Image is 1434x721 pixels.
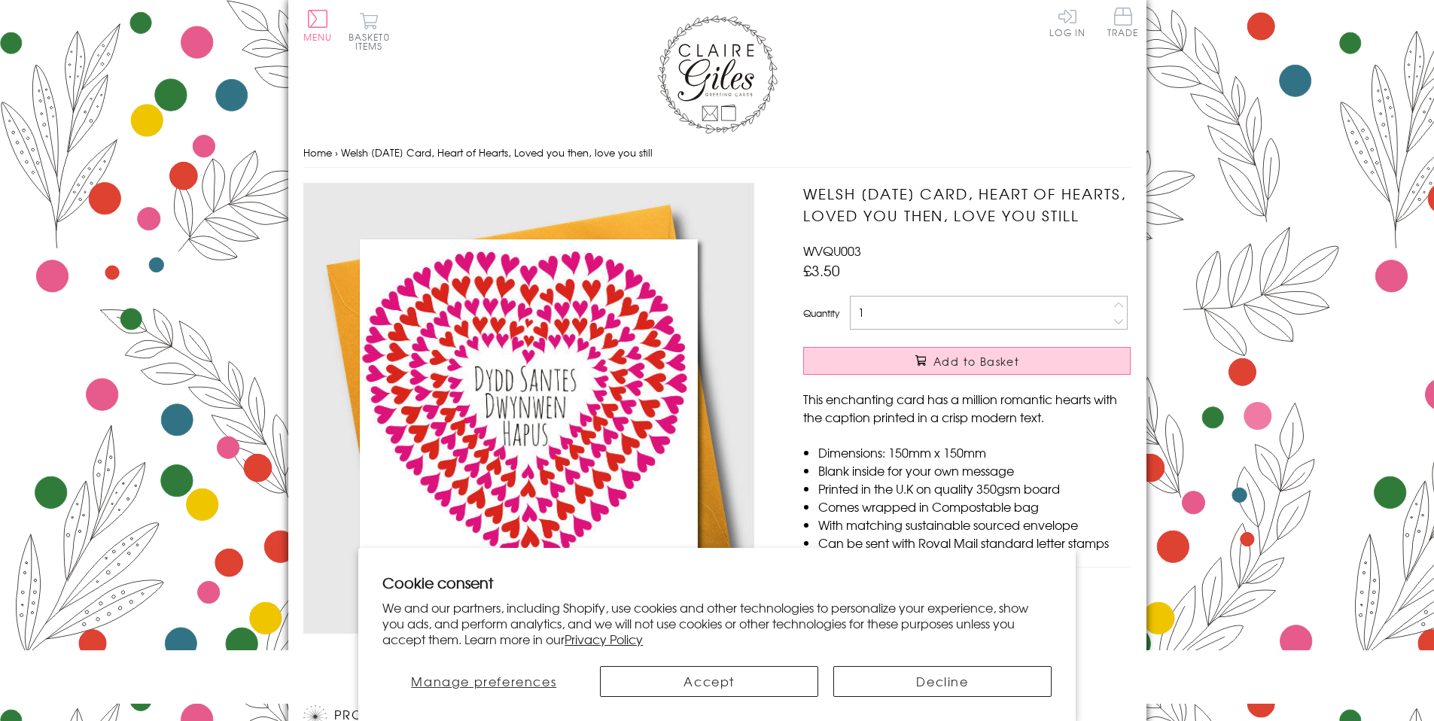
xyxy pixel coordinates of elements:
button: Manage preferences [382,666,585,697]
h1: Welsh [DATE] Card, Heart of Hearts, Loved you then, love you still [803,183,1131,227]
li: Comes wrapped in Compostable bag [818,497,1131,516]
p: We and our partners, including Shopify, use cookies and other technologies to personalize your ex... [382,600,1052,646]
label: Quantity [803,306,839,320]
li: Dimensions: 150mm x 150mm [818,443,1131,461]
nav: breadcrumbs [303,138,1131,169]
p: This enchanting card has a million romantic hearts with the caption printed in a crisp modern text. [803,390,1131,426]
button: Accept [600,666,818,697]
button: Menu [303,10,333,41]
span: 0 items [355,30,390,53]
img: Welsh Valentine's Day Card, Heart of Hearts, Loved you then, love you still [303,183,755,634]
span: Manage preferences [411,672,556,690]
button: Add to Basket [803,347,1131,375]
span: £3.50 [803,260,840,281]
li: Can be sent with Royal Mail standard letter stamps [818,534,1131,552]
a: Trade [1107,8,1139,40]
span: Menu [303,30,333,44]
span: Trade [1107,8,1139,37]
a: Log In [1049,8,1085,37]
a: Privacy Policy [565,630,643,648]
span: Add to Basket [933,354,1019,369]
img: Claire Giles Greetings Cards [657,15,778,134]
li: Printed in the U.K on quality 350gsm board [818,479,1131,497]
a: Home [303,145,332,160]
li: Blank inside for your own message [818,461,1131,479]
h2: Cookie consent [382,572,1052,593]
span: › [335,145,338,160]
button: Decline [833,666,1052,697]
button: Basket0 items [349,12,390,50]
span: WVQU003 [803,242,861,260]
li: With matching sustainable sourced envelope [818,516,1131,534]
span: Welsh [DATE] Card, Heart of Hearts, Loved you then, love you still [341,145,653,160]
